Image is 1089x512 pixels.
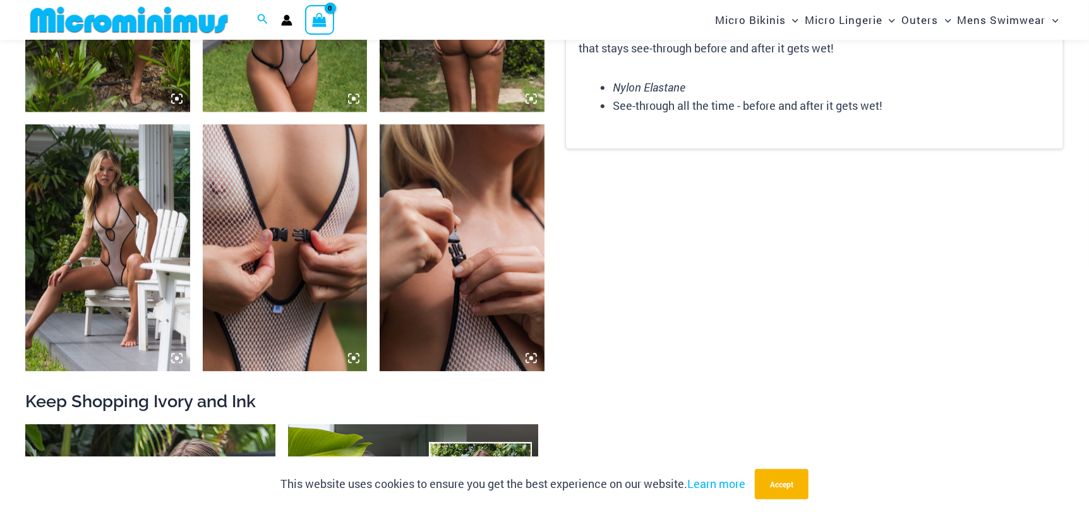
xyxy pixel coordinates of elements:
a: Learn more [687,476,745,491]
a: Micro BikinisMenu ToggleMenu Toggle [712,4,802,36]
img: Trade Winds Ivory/Ink 819 One Piece [203,124,368,371]
a: View Shopping Cart, empty [305,5,334,34]
a: Search icon link [257,12,268,28]
span: Outers [902,4,939,36]
a: Mens SwimwearMenu ToggleMenu Toggle [954,4,1062,36]
img: Trade Winds Ivory/Ink 819 One Piece [25,124,190,371]
h2: Keep Shopping Ivory and Ink [25,390,1064,412]
span: Menu Toggle [786,4,798,36]
span: Menu Toggle [939,4,951,36]
li: See-through all the time - before and after it gets wet! [613,97,1050,116]
span: Menu Toggle [1046,4,1059,36]
button: Accept [755,469,809,499]
span: Mens Swimwear [958,4,1046,36]
p: This website uses cookies to ensure you get the best experience on our website. [280,475,745,494]
a: Account icon link [281,15,292,26]
a: OutersMenu ToggleMenu Toggle [899,4,954,36]
img: Trade Winds Ivory/Ink 819 One Piece [380,124,544,371]
em: Nylon Elastane [613,80,685,95]
nav: Site Navigation [710,2,1064,38]
span: Micro Lingerie [805,4,882,36]
span: Micro Bikinis [715,4,786,36]
img: MM SHOP LOGO FLAT [25,6,233,34]
a: Micro LingerieMenu ToggleMenu Toggle [802,4,898,36]
span: Menu Toggle [882,4,895,36]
